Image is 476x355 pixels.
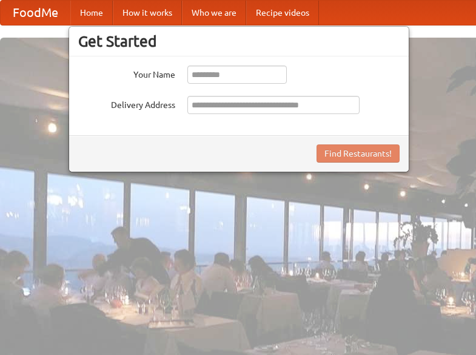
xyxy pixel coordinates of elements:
[182,1,246,25] a: Who we are
[246,1,319,25] a: Recipe videos
[78,66,175,81] label: Your Name
[70,1,113,25] a: Home
[113,1,182,25] a: How it works
[317,144,400,163] button: Find Restaurants!
[78,96,175,111] label: Delivery Address
[78,32,400,50] h3: Get Started
[1,1,70,25] a: FoodMe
